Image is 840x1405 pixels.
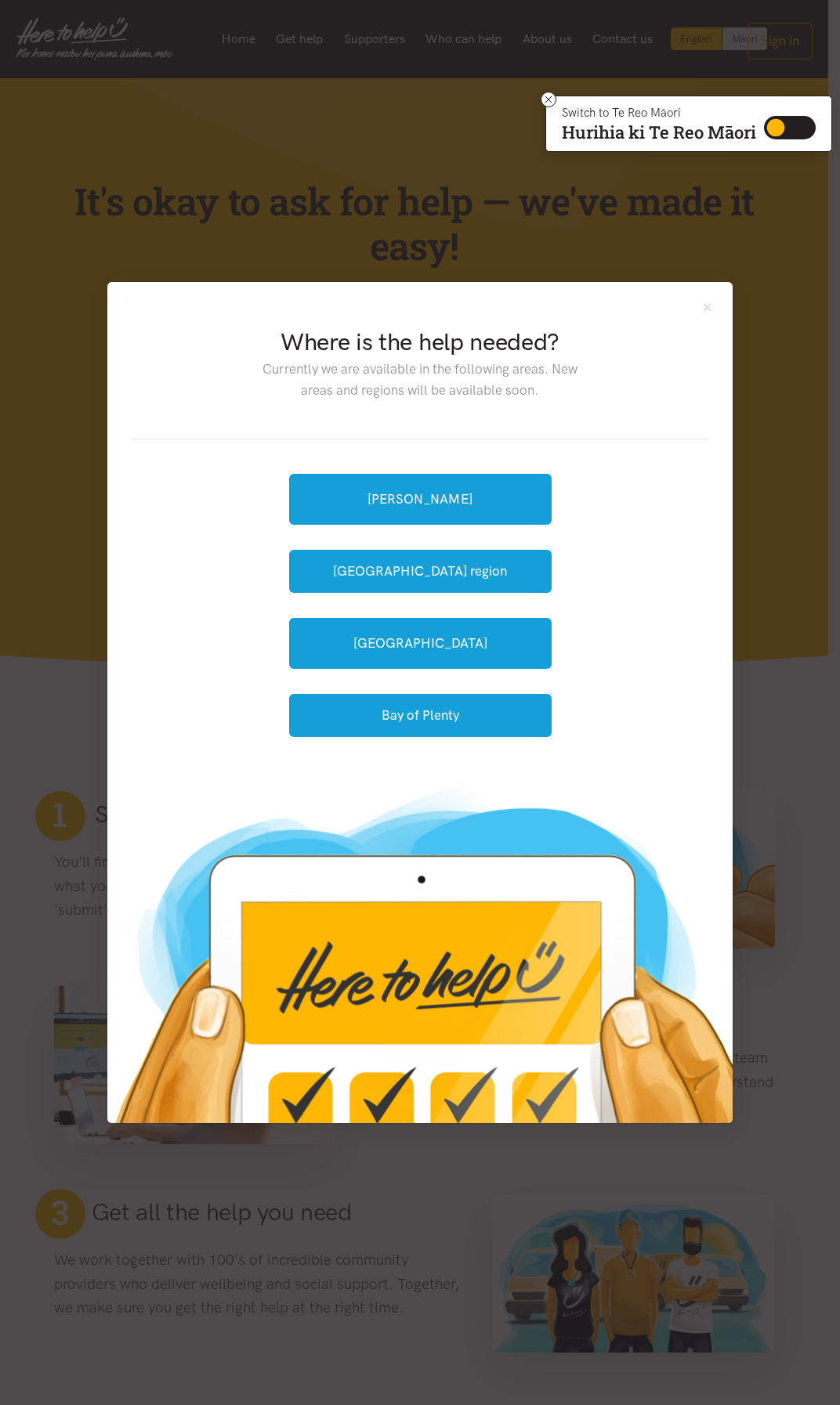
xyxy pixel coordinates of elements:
[701,301,714,314] button: Close
[562,125,756,139] p: Hurihia ki Te Reo Māori
[289,618,552,669] a: [GEOGRAPHIC_DATA]
[250,359,589,401] p: Currently we are available in the following areas. New areas and regions will be available soon.
[562,108,756,117] p: Switch to Te Reo Māori
[250,326,589,359] h2: Where is the help needed?
[289,550,552,593] button: [GEOGRAPHIC_DATA] region
[289,694,552,737] button: Bay of Plenty
[289,474,552,525] a: [PERSON_NAME]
